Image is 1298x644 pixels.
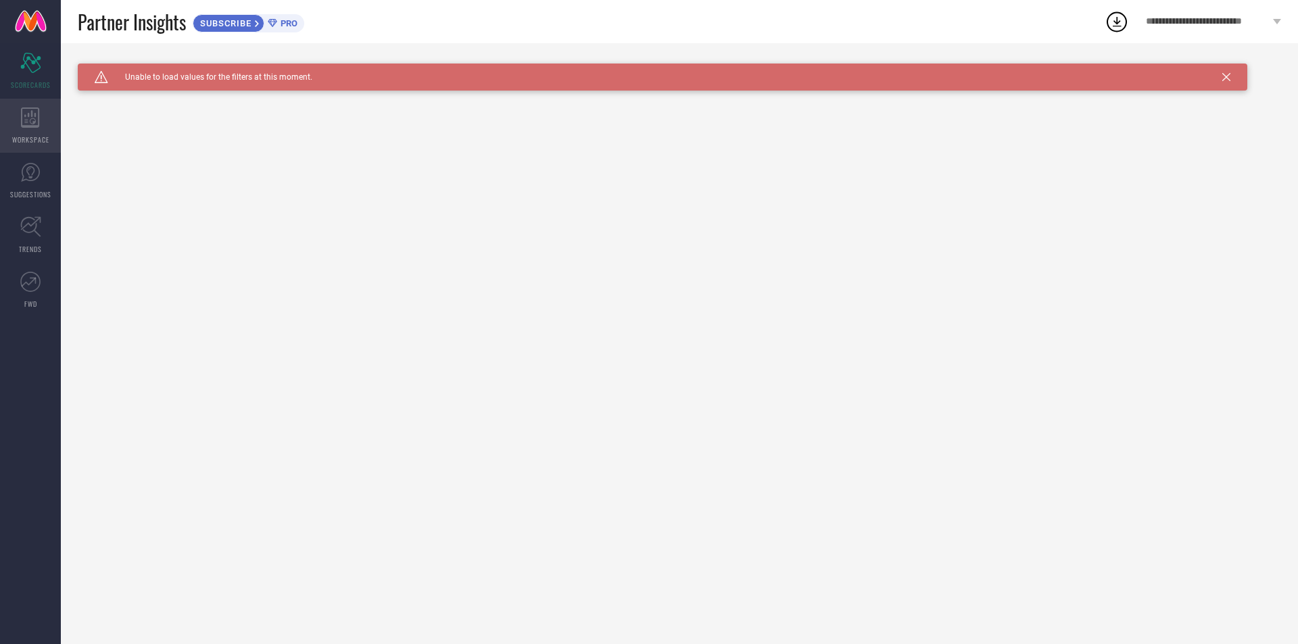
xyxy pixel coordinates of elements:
[1105,9,1129,34] div: Open download list
[193,18,255,28] span: SUBSCRIBE
[193,11,304,32] a: SUBSCRIBEPRO
[10,189,51,199] span: SUGGESTIONS
[12,134,49,145] span: WORKSPACE
[19,244,42,254] span: TRENDS
[78,64,1281,74] div: Unable to load filters at this moment. Please try later.
[108,72,312,82] span: Unable to load values for the filters at this moment.
[78,8,186,36] span: Partner Insights
[11,80,51,90] span: SCORECARDS
[24,299,37,309] span: FWD
[277,18,297,28] span: PRO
